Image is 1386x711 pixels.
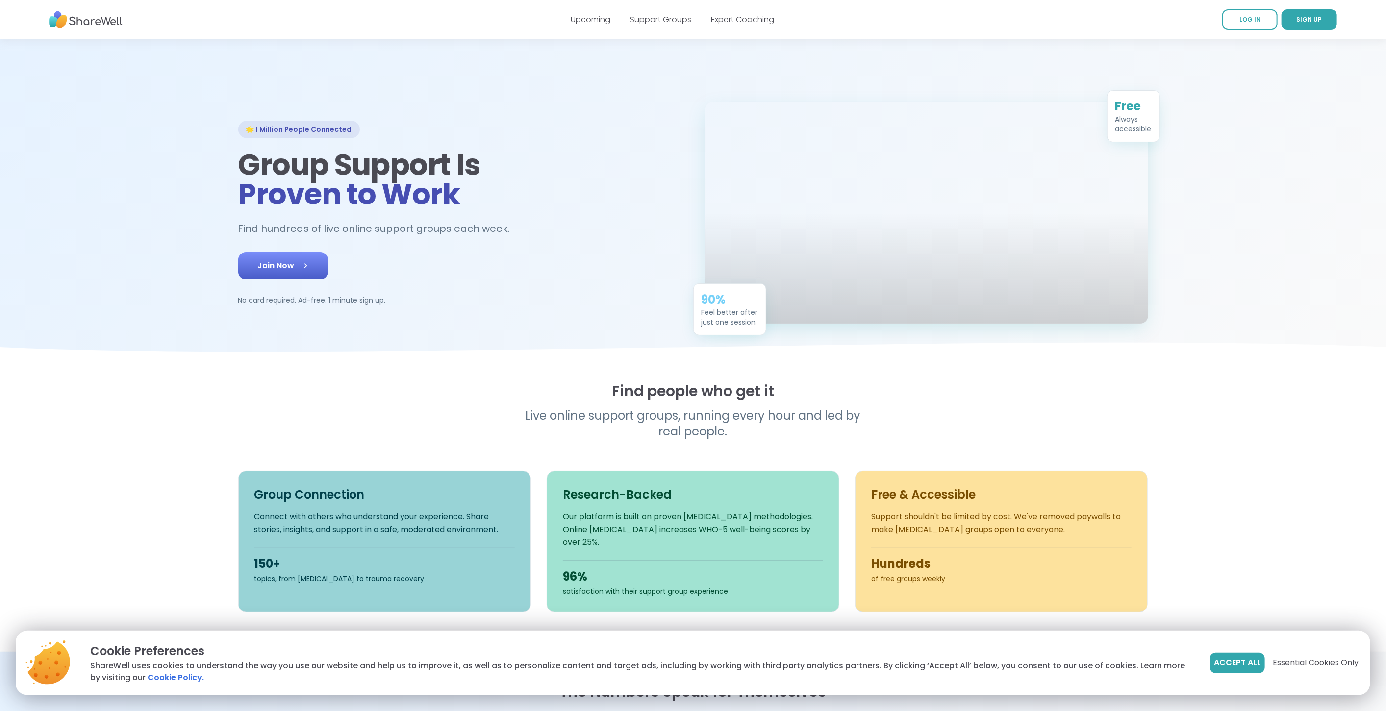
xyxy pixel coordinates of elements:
[563,569,823,584] div: 96%
[871,556,1132,572] div: Hundreds
[254,556,515,572] div: 150+
[254,574,515,584] div: topics, from [MEDICAL_DATA] to trauma recovery
[238,683,1148,701] h2: The Numbers Speak for Themselves
[1297,15,1322,24] span: SIGN UP
[238,121,360,138] div: 🌟 1 Million People Connected
[1210,653,1265,673] button: Accept All
[1282,9,1337,30] a: SIGN UP
[871,510,1132,536] p: Support shouldn't be limited by cost. We've removed paywalls to make [MEDICAL_DATA] groups open t...
[238,221,521,237] h2: Find hundreds of live online support groups each week.
[238,382,1148,400] h2: Find people who get it
[563,487,823,503] h3: Research-Backed
[571,14,610,25] a: Upcoming
[702,307,758,327] div: Feel better after just one session
[258,260,308,272] span: Join Now
[49,6,123,33] img: ShareWell Nav Logo
[711,14,774,25] a: Expert Coaching
[238,252,328,279] a: Join Now
[254,487,515,503] h3: Group Connection
[238,150,681,209] h1: Group Support Is
[1222,9,1278,30] a: LOG IN
[238,295,681,305] p: No card required. Ad-free. 1 minute sign up.
[90,642,1194,660] p: Cookie Preferences
[1239,15,1260,24] span: LOG IN
[702,292,758,307] div: 90%
[630,14,691,25] a: Support Groups
[563,586,823,596] div: satisfaction with their support group experience
[1115,114,1152,134] div: Always accessible
[505,408,882,439] p: Live online support groups, running every hour and led by real people.
[1214,657,1261,669] span: Accept All
[871,574,1132,584] div: of free groups weekly
[148,672,204,684] a: Cookie Policy.
[238,174,460,215] span: Proven to Work
[90,660,1194,684] p: ShareWell uses cookies to understand the way you use our website and help us to improve it, as we...
[1115,99,1152,114] div: Free
[1273,657,1359,669] span: Essential Cookies Only
[871,487,1132,503] h3: Free & Accessible
[563,510,823,549] p: Our platform is built on proven [MEDICAL_DATA] methodologies. Online [MEDICAL_DATA] increases WHO...
[254,510,515,536] p: Connect with others who understand your experience. Share stories, insights, and support in a saf...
